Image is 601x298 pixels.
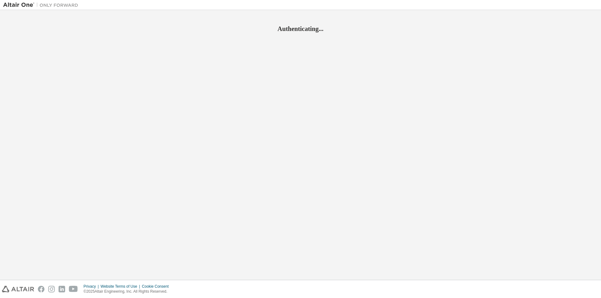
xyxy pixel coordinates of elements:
[69,286,78,292] img: youtube.svg
[3,2,81,8] img: Altair One
[48,286,55,292] img: instagram.svg
[38,286,44,292] img: facebook.svg
[84,284,100,289] div: Privacy
[2,286,34,292] img: altair_logo.svg
[100,284,142,289] div: Website Terms of Use
[59,286,65,292] img: linkedin.svg
[84,289,172,294] p: © 2025 Altair Engineering, Inc. All Rights Reserved.
[3,25,598,33] h2: Authenticating...
[142,284,172,289] div: Cookie Consent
